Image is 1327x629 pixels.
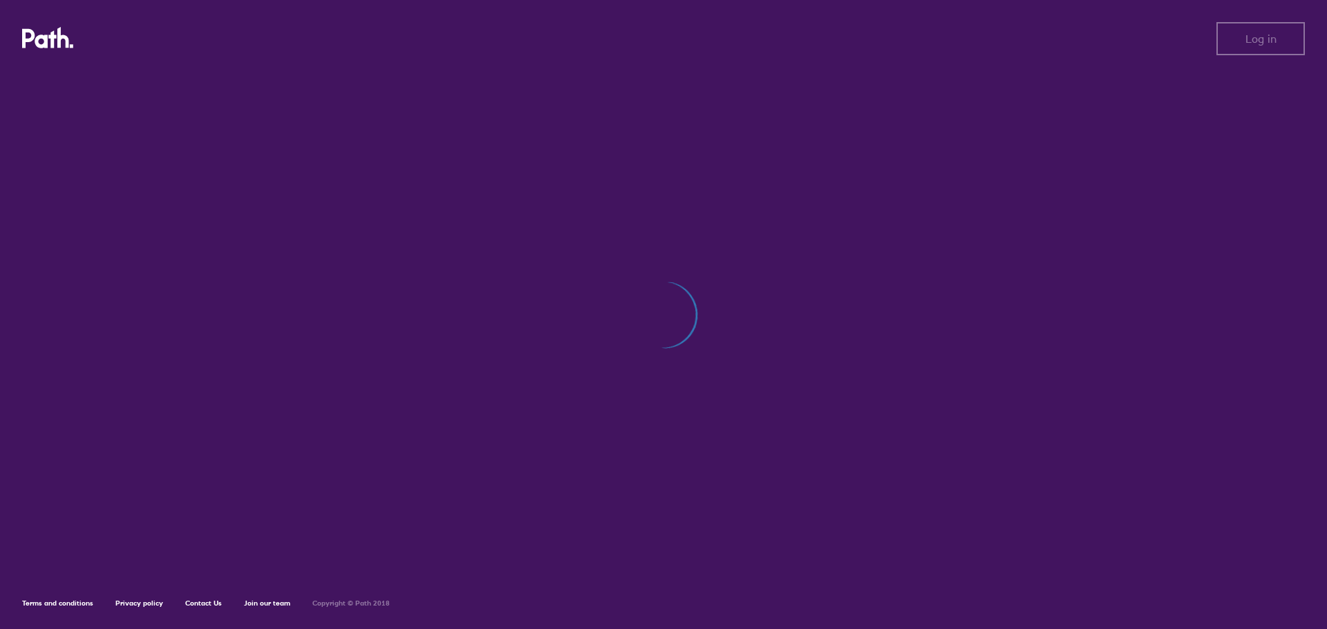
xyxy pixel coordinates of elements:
[185,599,222,608] a: Contact Us
[115,599,163,608] a: Privacy policy
[244,599,290,608] a: Join our team
[312,599,390,608] h6: Copyright © Path 2018
[1245,32,1277,45] span: Log in
[1216,22,1305,55] button: Log in
[22,599,93,608] a: Terms and conditions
